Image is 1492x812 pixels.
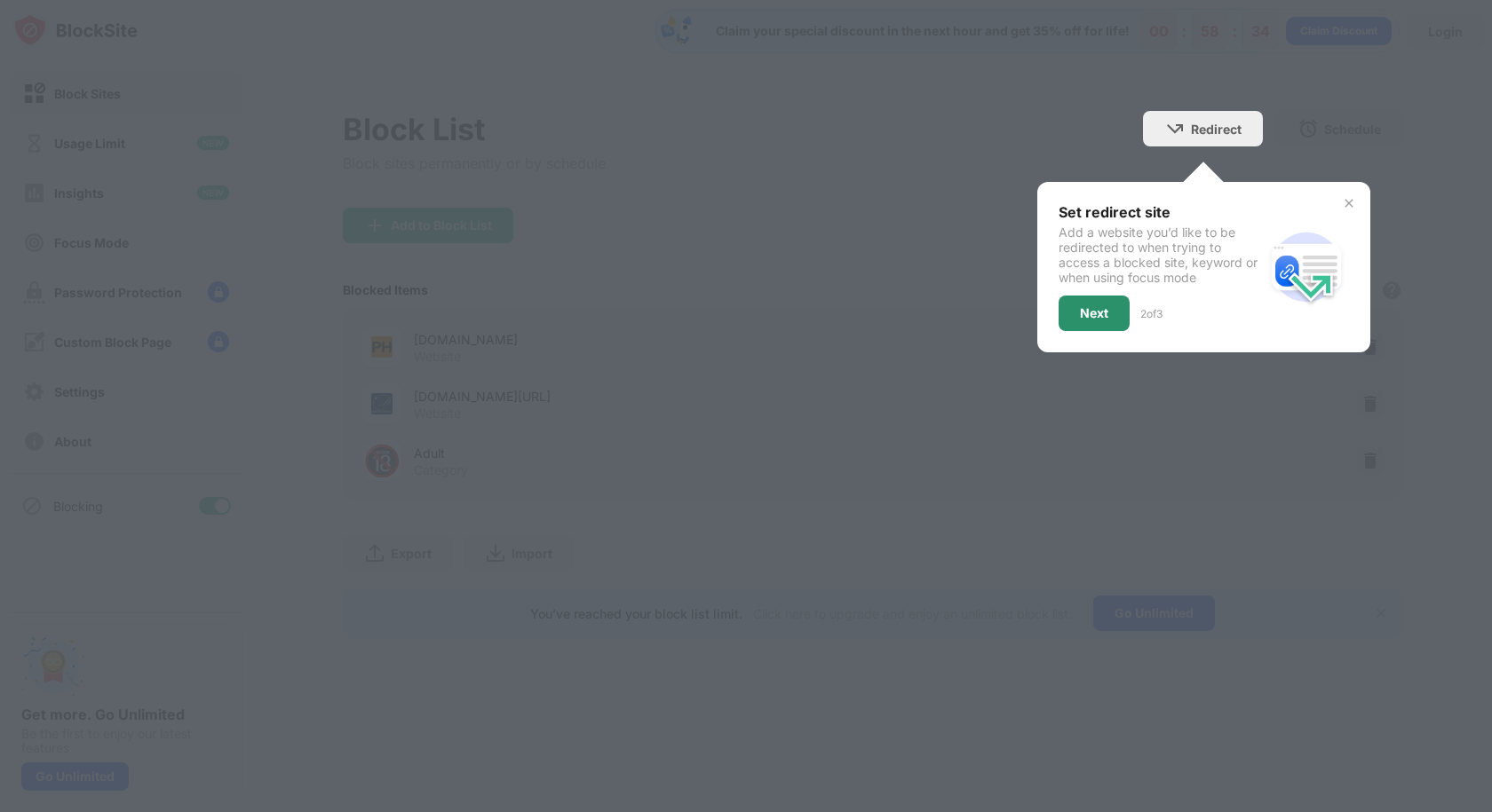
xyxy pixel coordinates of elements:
img: redirect.svg [1264,225,1349,310]
div: Set redirect site [1059,203,1264,221]
div: 2 of 3 [1140,307,1163,320]
div: Add a website you’d like to be redirected to when trying to access a blocked site, keyword or whe... [1059,225,1264,285]
div: Redirect [1191,122,1242,137]
img: x-button.svg [1342,196,1356,210]
div: Next [1080,306,1108,320]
